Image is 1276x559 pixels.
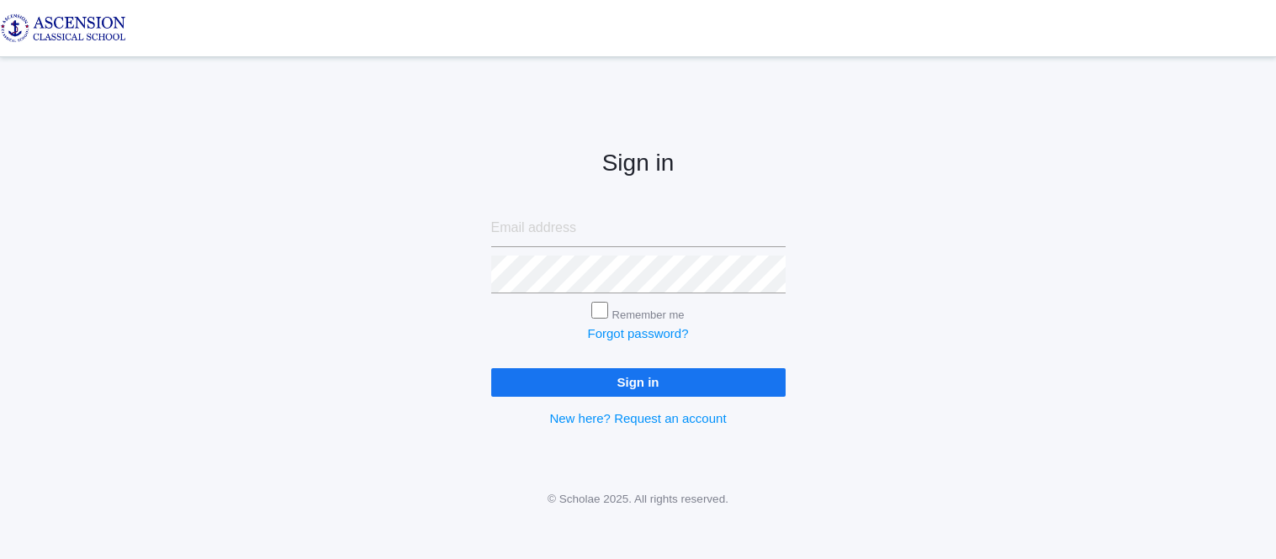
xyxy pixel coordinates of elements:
a: Forgot password? [587,326,688,340]
input: Email address [491,209,786,247]
label: Remember me [612,309,685,321]
input: Sign in [491,368,786,396]
a: New here? Request an account [549,411,726,425]
h2: Sign in [491,150,786,177]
